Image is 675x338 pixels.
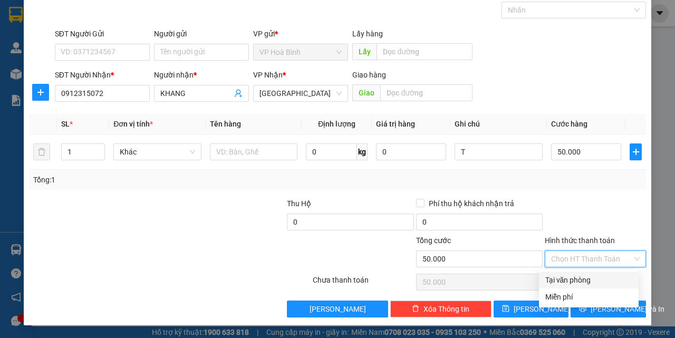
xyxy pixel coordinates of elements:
span: environment [61,25,69,34]
span: VP Nhận [253,71,283,79]
button: printer[PERSON_NAME] và In [571,301,646,317]
input: 0 [376,143,446,160]
span: Giá trị hàng [376,120,415,128]
span: [PERSON_NAME] và In [591,303,664,315]
label: Hình thức thanh toán [545,236,615,245]
span: Sài Gòn [259,85,342,101]
span: user-add [234,89,243,98]
span: Tên hàng [210,120,241,128]
span: Giao hàng [352,71,386,79]
input: Dọc đường [380,84,472,101]
span: VP Hoà Bình [259,44,342,60]
span: Phí thu hộ khách nhận trả [425,198,518,209]
span: Giao [352,84,380,101]
button: deleteXóa Thông tin [390,301,491,317]
input: VD: Bàn, Ghế [210,143,298,160]
div: Người gửi [154,28,249,40]
button: save[PERSON_NAME] [494,301,569,317]
span: plus [33,88,49,96]
div: SĐT Người Nhận [55,69,150,81]
li: 0946 508 595 [5,36,201,50]
th: Ghi chú [450,114,547,134]
span: delete [412,305,419,313]
span: [PERSON_NAME] [310,303,366,315]
div: Tổng: 1 [33,174,262,186]
span: Đơn vị tính [113,120,153,128]
span: plus [630,148,641,156]
b: GỬI : VP Hoà Bình [5,66,122,83]
div: Chưa thanh toán [312,274,415,293]
div: Miễn phí [545,291,632,303]
div: SĐT Người Gửi [55,28,150,40]
span: Khác [120,144,195,160]
div: VP gửi [253,28,348,40]
button: delete [33,143,50,160]
div: Tại văn phòng [545,274,632,286]
span: Cước hàng [551,120,587,128]
button: [PERSON_NAME] [287,301,388,317]
span: Lấy [352,43,377,60]
input: Dọc đường [377,43,472,60]
span: save [502,305,509,313]
span: SL [61,120,70,128]
span: Định lượng [318,120,355,128]
li: 995 [PERSON_NAME] [5,23,201,36]
input: Ghi Chú [455,143,543,160]
span: Tổng cước [416,236,451,245]
div: Người nhận [154,69,249,81]
span: Lấy hàng [352,30,383,38]
span: Xóa Thông tin [423,303,469,315]
span: printer [579,305,586,313]
button: plus [630,143,642,160]
span: kg [357,143,368,160]
span: [PERSON_NAME] [514,303,570,315]
button: plus [32,84,49,101]
b: Nhà Xe Hà My [61,7,140,20]
span: Thu Hộ [287,199,311,208]
span: phone [61,38,69,47]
